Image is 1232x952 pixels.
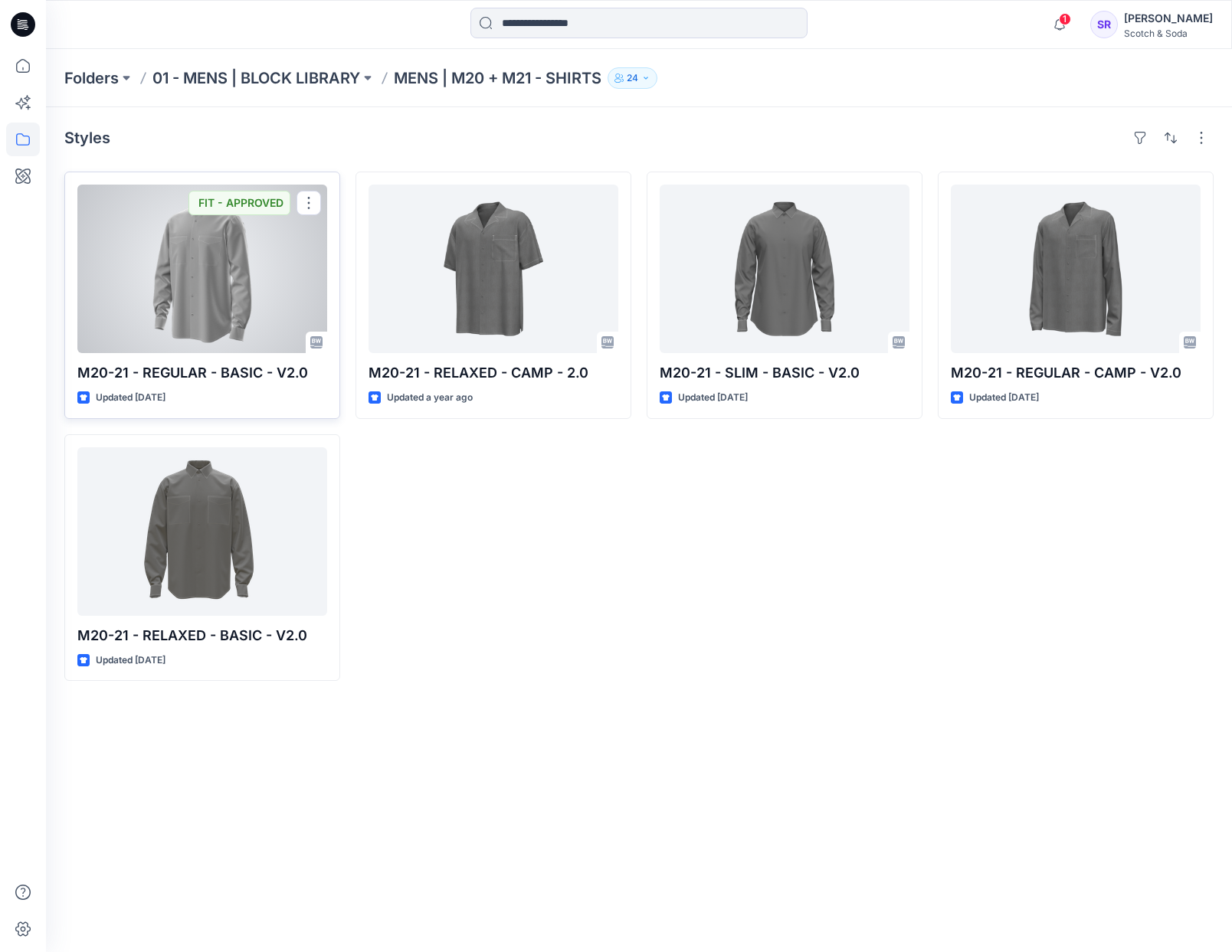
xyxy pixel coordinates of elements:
p: Updated [DATE] [969,390,1039,406]
p: Updated [DATE] [678,390,748,406]
a: M20-21 - SLIM - BASIC - V2.0 [660,185,909,353]
span: 1 [1059,13,1071,25]
div: Scotch & Soda [1124,28,1213,39]
p: Updated [DATE] [96,390,165,406]
p: Updated a year ago [387,390,473,406]
div: [PERSON_NAME] [1124,9,1213,28]
h4: Styles [64,129,110,147]
p: M20-21 - REGULAR - CAMP - V2.0 [951,362,1201,384]
a: 01 - MENS | BLOCK LIBRARY [152,67,360,89]
p: Updated [DATE] [96,653,165,669]
p: M20-21 - SLIM - BASIC - V2.0 [660,362,909,384]
button: 24 [608,67,657,89]
p: MENS | M20 + M21 - SHIRTS [394,67,601,89]
p: M20-21 - REGULAR - BASIC - V2.0 [77,362,327,384]
a: M20-21 - RELAXED - BASIC - V2.0 [77,447,327,616]
p: 24 [627,70,638,87]
p: M20-21 - RELAXED - BASIC - V2.0 [77,625,327,646]
div: SR [1090,11,1118,38]
a: M20-21 - REGULAR - CAMP - V2.0 [951,185,1201,353]
p: M20-21 - RELAXED - CAMP - 2.0 [369,362,618,384]
a: M20-21 - REGULAR - BASIC - V2.0 [77,185,327,353]
a: Folders [64,67,119,89]
a: M20-21 - RELAXED - CAMP - 2.0 [369,185,618,353]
